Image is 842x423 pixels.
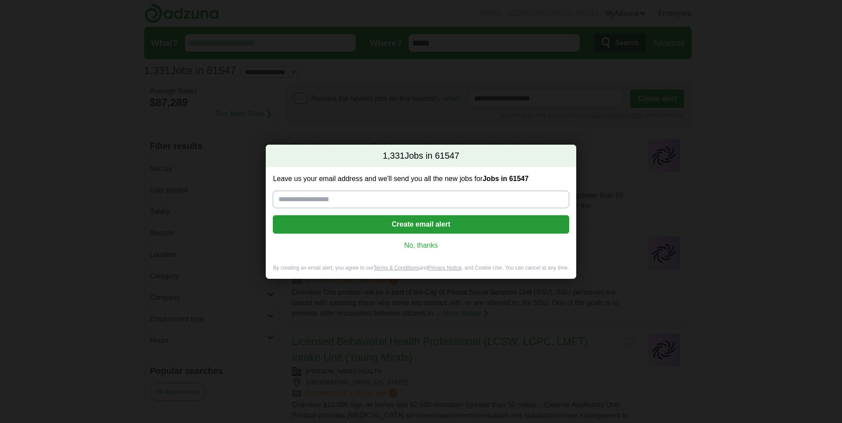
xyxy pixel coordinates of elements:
[266,264,576,279] div: By creating an email alert, you agree to our and , and Cookie Use. You can cancel at any time.
[273,174,569,184] label: Leave us your email address and we'll send you all the new jobs for
[383,150,405,162] span: 1,331
[428,265,462,271] a: Privacy Notice
[374,265,419,271] a: Terms & Conditions
[482,175,528,182] strong: Jobs in 61547
[273,215,569,234] button: Create email alert
[266,145,576,167] h2: Jobs in 61547
[280,241,562,250] a: No, thanks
